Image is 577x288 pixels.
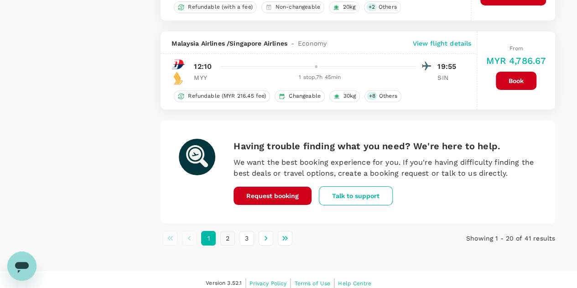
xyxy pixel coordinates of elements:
[329,90,360,102] div: 30kg
[424,234,555,243] p: Showing 1 - 20 of 41 results
[338,280,371,287] span: Help Centre
[298,39,327,48] span: Economy
[201,231,216,246] button: page 1
[234,187,312,205] button: Request booking
[172,39,287,48] span: Malaysia Airlines / Singapore Airlines
[275,90,325,102] div: Changeable
[174,90,270,102] div: Refundable (MYR 216.45 fee)
[194,73,217,82] p: MYY
[486,53,546,68] h6: MYR 4,786.67
[234,139,537,153] h6: Having trouble finding what you need? We're here to help.
[287,39,298,48] span: -
[220,231,235,246] button: Go to page 2
[364,90,401,102] div: +8Others
[278,231,292,246] button: Go to last page
[412,39,471,48] p: View flight details
[367,92,377,100] span: + 8
[172,58,185,71] img: MH
[234,157,537,179] p: We want the best booking experience for you. If you're having difficulty finding the best deals o...
[509,45,523,52] span: From
[222,73,417,82] div: 1 stop , 7h 45min
[184,92,270,100] span: Refundable (MYR 216.45 fee)
[184,3,256,11] span: Refundable (with a fee)
[437,61,460,72] p: 19:55
[339,3,359,11] span: 20kg
[437,73,460,82] p: SIN
[261,1,324,13] div: Non-changeable
[259,231,273,246] button: Go to next page
[172,71,185,85] img: SQ
[239,231,254,246] button: Go to page 3
[375,92,401,100] span: Others
[340,92,360,100] span: 30kg
[294,280,330,287] span: Terms of Use
[285,92,324,100] span: Changeable
[496,72,536,90] button: Book
[250,280,286,287] span: Privacy Policy
[366,3,376,11] span: + 2
[272,3,324,11] span: Non-changeable
[206,279,242,288] span: Version 3.52.1
[319,186,393,205] button: Talk to support
[194,61,212,72] p: 12:10
[7,251,36,281] iframe: Button to launch messaging window, conversation in progress
[174,1,256,13] div: Refundable (with a fee)
[161,231,424,246] nav: pagination navigation
[364,1,400,13] div: +2Others
[375,3,400,11] span: Others
[329,1,360,13] div: 20kg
